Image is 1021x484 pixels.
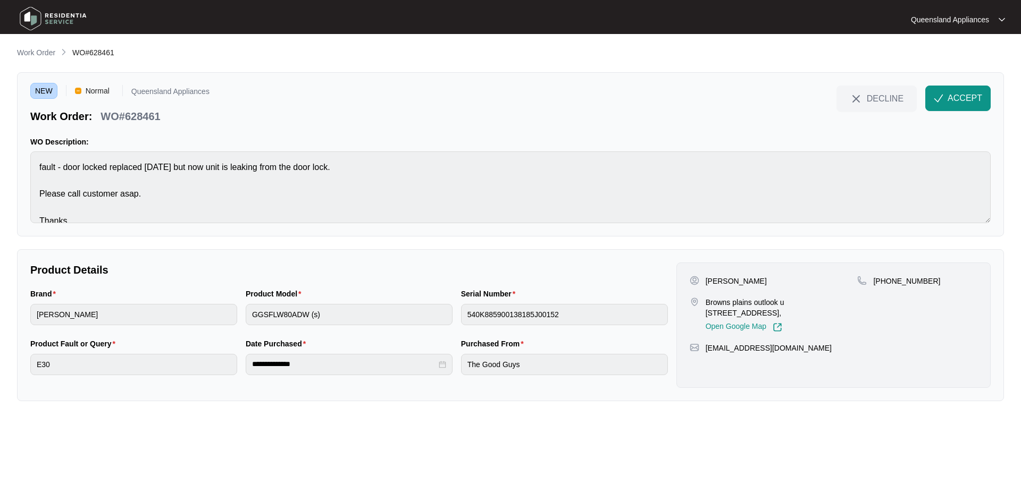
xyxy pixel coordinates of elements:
label: Product Fault or Query [30,338,120,349]
img: check-Icon [934,94,943,103]
p: WO Description: [30,137,991,147]
img: dropdown arrow [999,17,1005,22]
span: WO#628461 [72,48,114,57]
img: map-pin [690,343,699,352]
p: Queensland Appliances [911,14,989,25]
button: check-IconACCEPT [925,86,991,111]
img: close-Icon [850,92,863,105]
label: Purchased From [461,338,528,349]
img: residentia service logo [16,3,90,35]
input: Date Purchased [252,359,437,370]
p: [PHONE_NUMBER] [873,276,940,286]
input: Serial Number [461,304,668,325]
p: [EMAIL_ADDRESS][DOMAIN_NAME] [706,343,832,353]
label: Serial Number [461,288,520,299]
textarea: fault - door locked replaced [DATE] but now unit is leaking from the door lock. Please call custo... [30,151,991,223]
input: Product Model [246,304,453,325]
img: Link-External [773,322,782,332]
p: Work Order: [30,109,92,124]
img: chevron-right [60,48,68,56]
span: NEW [30,83,57,99]
p: Work Order [17,47,55,58]
label: Brand [30,288,60,299]
input: Brand [30,304,237,325]
button: close-IconDECLINE [836,86,917,111]
span: DECLINE [867,92,903,104]
a: Work Order [15,47,57,59]
input: Product Fault or Query [30,354,237,375]
a: Open Google Map [706,322,782,332]
label: Product Model [246,288,306,299]
img: map-pin [857,276,867,285]
p: Browns plains outlook u [STREET_ADDRESS], [706,297,858,318]
span: ACCEPT [948,92,982,105]
p: Queensland Appliances [131,88,210,99]
p: Product Details [30,262,668,277]
img: map-pin [690,297,699,307]
img: Vercel Logo [75,88,81,94]
img: user-pin [690,276,699,285]
label: Date Purchased [246,338,310,349]
p: WO#628461 [101,109,160,124]
span: Normal [81,83,114,99]
p: [PERSON_NAME] [706,276,767,286]
input: Purchased From [461,354,668,375]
